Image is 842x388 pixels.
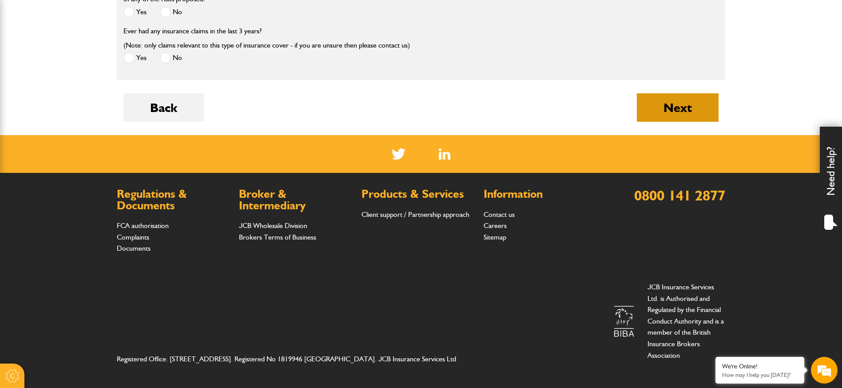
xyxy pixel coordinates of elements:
a: Complaints [117,233,149,241]
div: We're Online! [722,363,798,370]
a: Brokers Terms of Business [239,233,316,241]
p: JCB Insurance Services Ltd. is Authorised and Regulated by the Financial Conduct Authority and is... [647,281,725,361]
a: LinkedIn [439,148,451,160]
a: Contact us [484,210,515,219]
a: FCA authorisation [117,221,169,230]
a: 0800 141 2877 [634,187,725,204]
a: Documents [117,244,151,252]
a: JCB Wholesale Division [239,221,307,230]
h2: Products & Services [361,188,475,200]
a: Sitemap [484,233,506,241]
h2: Information [484,188,597,200]
label: Ever had any insurance claims in the last 3 years? (Note: only claims relevant to this type of in... [123,28,410,49]
div: Minimize live chat window [146,4,167,26]
em: Start Chat [121,274,161,286]
h2: Broker & Intermediary [239,188,352,211]
label: No [160,52,182,64]
div: Chat with us now [46,50,149,61]
p: How may I help you today? [722,372,798,378]
button: Back [123,93,204,122]
textarea: Type your message and hit 'Enter' [12,161,162,266]
button: Next [637,93,719,122]
a: Client support / Partnership approach [361,210,469,219]
a: Careers [484,221,507,230]
input: Enter your email address [12,108,162,128]
h2: Regulations & Documents [117,188,230,211]
input: Enter your last name [12,82,162,102]
label: Yes [123,7,147,18]
img: Twitter [392,148,405,160]
label: No [160,7,182,18]
label: Yes [123,52,147,64]
div: Need help? [820,127,842,238]
img: d_20077148190_company_1631870298795_20077148190 [15,49,37,62]
img: Linked In [439,148,451,160]
input: Enter your phone number [12,135,162,154]
address: Registered Office: [STREET_ADDRESS]. Registered No 1819946 [GEOGRAPHIC_DATA]. JCB Insurance Servi... [117,353,475,365]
